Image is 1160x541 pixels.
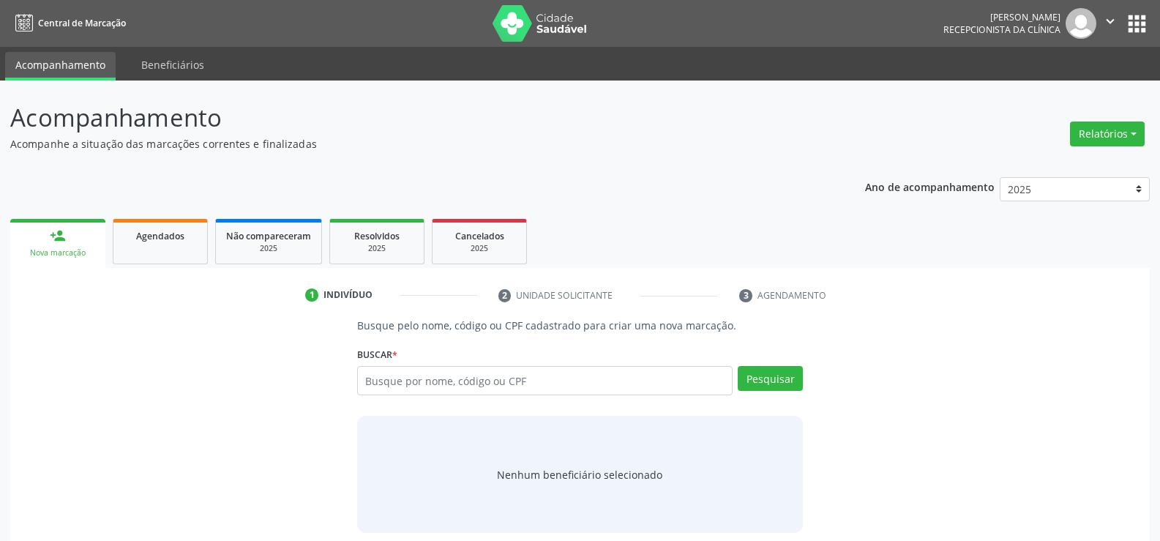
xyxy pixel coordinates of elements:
span: Resolvidos [354,230,400,242]
p: Ano de acompanhamento [865,177,995,195]
span: Central de Marcação [38,17,126,29]
button:  [1096,8,1124,39]
label: Buscar [357,343,397,366]
span: Nenhum beneficiário selecionado [497,467,662,482]
p: Acompanhe a situação das marcações correntes e finalizadas [10,136,808,152]
button: apps [1124,11,1150,37]
span: Recepcionista da clínica [943,23,1060,36]
input: Busque por nome, código ou CPF [357,366,733,395]
a: Beneficiários [131,52,214,78]
div: Indivíduo [323,288,373,302]
p: Acompanhamento [10,100,808,136]
div: [PERSON_NAME] [943,11,1060,23]
img: img [1066,8,1096,39]
span: Agendados [136,230,184,242]
span: Cancelados [455,230,504,242]
button: Relatórios [1070,122,1145,146]
a: Central de Marcação [10,11,126,35]
div: 2025 [340,243,414,254]
div: 1 [305,288,318,302]
div: 2025 [226,243,311,254]
div: 2025 [443,243,516,254]
div: Nova marcação [20,247,95,258]
p: Busque pelo nome, código ou CPF cadastrado para criar uma nova marcação. [357,318,803,333]
span: Não compareceram [226,230,311,242]
button: Pesquisar [738,366,803,391]
i:  [1102,13,1118,29]
div: person_add [50,228,66,244]
a: Acompanhamento [5,52,116,81]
